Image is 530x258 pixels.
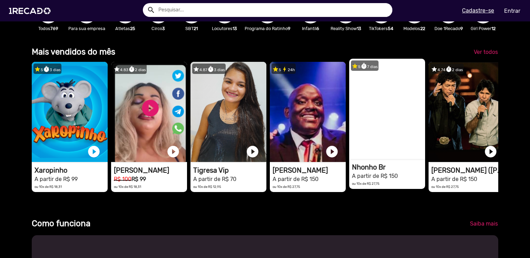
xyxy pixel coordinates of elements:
h1: Xaropinho [35,166,108,174]
b: R$ 99 [131,176,146,182]
small: ou 10x de R$ 18,31 [114,185,141,189]
p: Programa do Ratinho [245,25,291,32]
p: Reality Show [331,25,361,32]
h1: [PERSON_NAME] ([PERSON_NAME] & [PERSON_NAME]) [431,166,504,174]
h1: [PERSON_NAME] [114,166,187,174]
small: A partir de R$ 150 [273,176,318,182]
input: Pesquisar... [153,3,392,17]
small: ou 10x de R$ 27,75 [431,185,459,189]
a: play_circle_filled [87,145,101,159]
small: ou 10x de R$ 27,75 [273,185,300,189]
b: 9 [288,26,291,31]
small: A partir de R$ 99 [35,176,78,182]
video: 1RECADO vídeos dedicados para fãs e empresas [270,62,346,162]
a: play_circle_filled [246,145,259,159]
a: Saiba mais [464,218,503,230]
p: SBT [178,25,205,32]
small: ou 10x de R$ 12,95 [193,185,221,189]
h1: Tigresa Vip [193,166,266,174]
b: 769 [50,26,58,31]
small: ou 10x de R$ 27,75 [352,182,380,185]
p: Atletas [112,25,138,32]
video: 1RECADO vídeos dedicados para fãs e empresas [32,62,108,162]
h1: Nhonho Br [352,163,425,171]
u: Cadastre-se [462,7,494,14]
a: Entrar [500,5,525,17]
b: 9 [460,26,463,31]
b: Mais vendidos do mês [32,47,115,57]
b: 6 [316,26,319,31]
b: 12 [491,26,495,31]
p: Girl Power [470,25,496,32]
video: 1RECADO vídeos dedicados para fãs e empresas [429,62,504,162]
b: 13 [233,26,237,31]
a: play_circle_filled [404,142,418,155]
a: play_circle_filled [484,145,498,159]
video: 1RECADO vídeos dedicados para fãs e empresas [190,62,266,162]
p: Infantil [297,25,324,32]
b: 54 [388,26,393,31]
b: 22 [420,26,425,31]
mat-icon: Example home icon [147,6,155,14]
small: A partir de R$ 150 [352,173,398,179]
p: Modelos [401,25,428,32]
a: play_circle_filled [325,145,339,159]
h1: [PERSON_NAME] [273,166,346,174]
a: play_circle_filled [166,145,180,159]
b: 25 [130,26,135,31]
p: TikTokers [368,25,394,32]
b: Como funciona [32,219,90,228]
b: 13 [357,26,361,31]
p: Locutores [212,25,238,32]
small: R$ 100 [114,176,131,182]
p: Todos [35,25,61,32]
b: 21 [194,26,198,31]
small: A partir de R$ 70 [193,176,236,182]
video: 1RECADO vídeos dedicados para fãs e empresas [349,59,425,159]
p: Doe 1Recado [434,25,463,32]
small: ou 10x de R$ 18,31 [35,185,62,189]
small: A partir de R$ 150 [431,176,477,182]
button: Example home icon [145,3,157,16]
span: Saiba mais [470,220,498,227]
span: Ver todos [474,49,498,55]
p: Circo [145,25,171,32]
video: 1RECADO vídeos dedicados para fãs e empresas [111,62,187,162]
p: Para sua empresa [68,25,105,32]
b: 3 [162,26,165,31]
